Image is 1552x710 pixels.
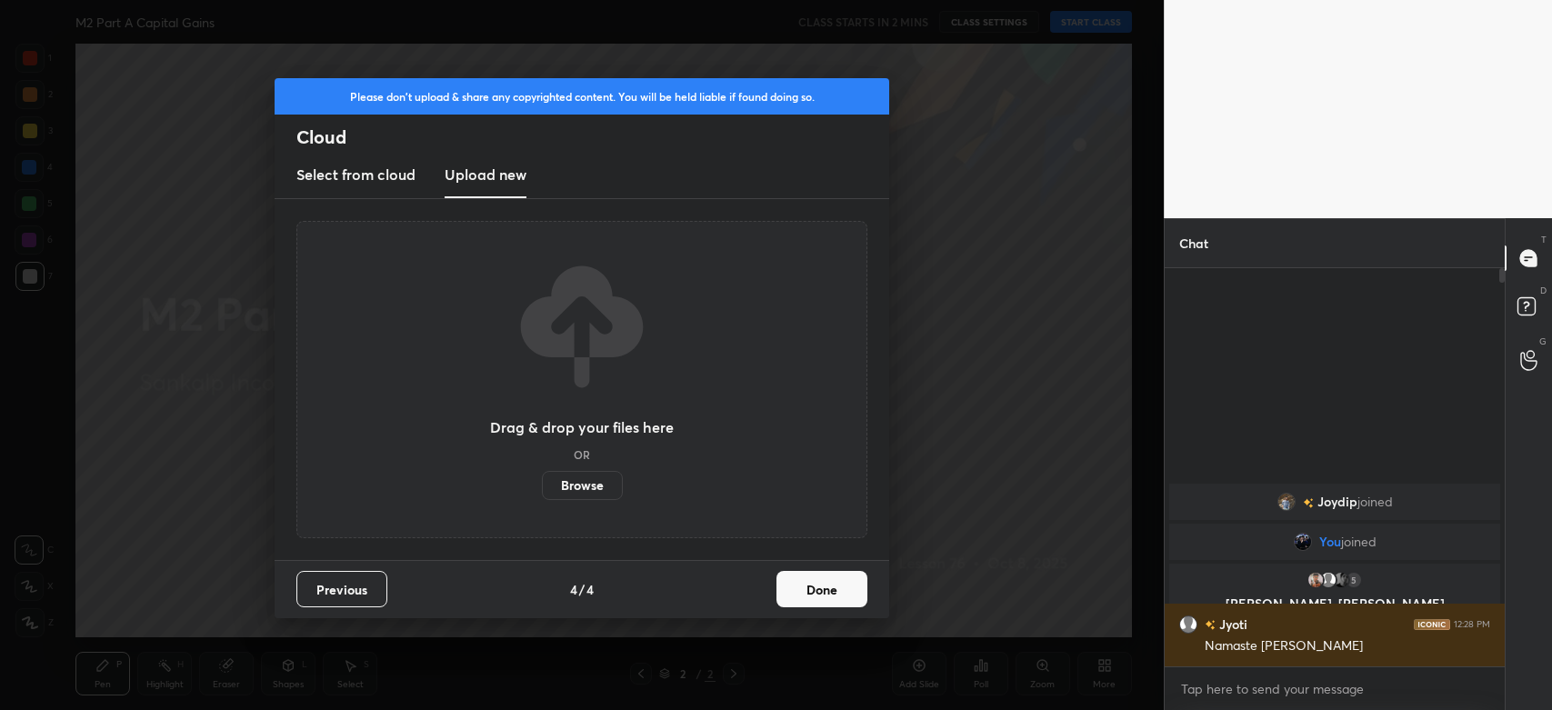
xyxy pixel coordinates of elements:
p: D [1540,284,1547,297]
div: Please don't upload & share any copyrighted content. You will be held liable if found doing so. [275,78,889,115]
div: Namaste [PERSON_NAME] [1205,637,1490,655]
h4: 4 [570,580,577,599]
img: default.png [1179,615,1197,634]
p: T [1541,233,1547,246]
p: Chat [1165,219,1223,267]
img: no-rating-badge.077c3623.svg [1303,498,1314,508]
img: default.png [1319,571,1337,589]
button: Done [776,571,867,607]
span: Joydip [1317,495,1357,509]
div: 12:28 PM [1454,619,1490,630]
div: grid [1165,480,1505,666]
h5: OR [574,449,590,460]
img: 3ecc4a16164f415e9c6631d6952294ad.jpg [1294,533,1312,551]
p: G [1539,335,1547,348]
img: iconic-dark.1390631f.png [1414,619,1450,630]
h2: Cloud [296,125,889,149]
img: 3 [1307,571,1325,589]
p: [PERSON_NAME], [PERSON_NAME] [1180,596,1489,611]
h3: Select from cloud [296,164,416,185]
img: no-rating-badge.077c3623.svg [1205,620,1216,630]
span: You [1319,535,1341,549]
img: 18c9eee23770447292ed6fdc5df699c1.jpg [1332,571,1350,589]
h6: Jyoti [1216,615,1247,634]
button: Previous [296,571,387,607]
span: joined [1341,535,1377,549]
h4: / [579,580,585,599]
span: joined [1357,495,1393,509]
div: 5 [1345,571,1363,589]
h3: Upload new [445,164,526,185]
h3: Drag & drop your files here [490,420,674,435]
h4: 4 [586,580,594,599]
img: fb0284f353b6470fba481f642408ba31.jpg [1277,493,1296,511]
